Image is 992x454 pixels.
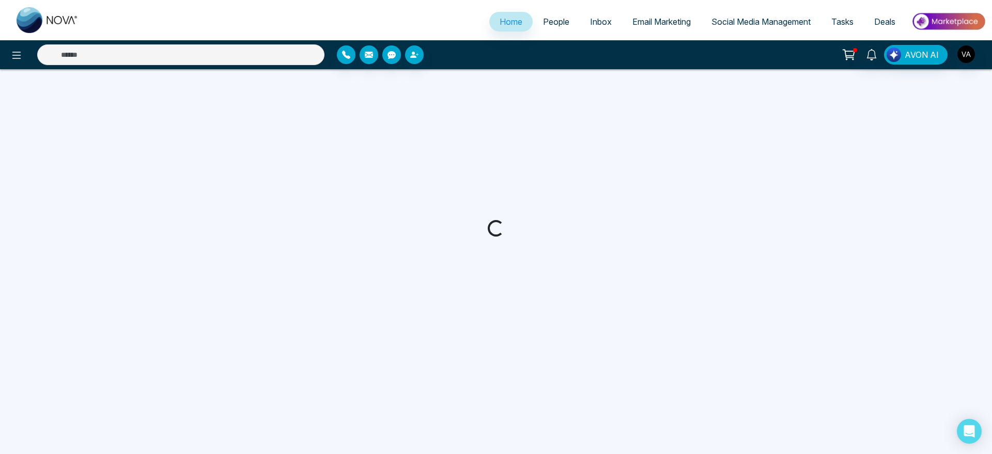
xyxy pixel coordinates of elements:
a: Tasks [821,12,864,32]
a: Social Media Management [701,12,821,32]
img: Market-place.gif [911,10,986,33]
a: People [533,12,580,32]
span: Home [500,17,522,27]
img: Lead Flow [887,48,901,62]
a: Inbox [580,12,622,32]
span: Email Marketing [632,17,691,27]
a: Home [489,12,533,32]
img: Nova CRM Logo [17,7,79,33]
a: Deals [864,12,906,32]
span: Social Media Management [711,17,811,27]
img: User Avatar [957,45,975,63]
div: Open Intercom Messenger [957,419,982,444]
span: Inbox [590,17,612,27]
button: AVON AI [884,45,948,65]
a: Email Marketing [622,12,701,32]
span: Tasks [831,17,854,27]
span: Deals [874,17,895,27]
span: People [543,17,569,27]
span: AVON AI [905,49,939,61]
